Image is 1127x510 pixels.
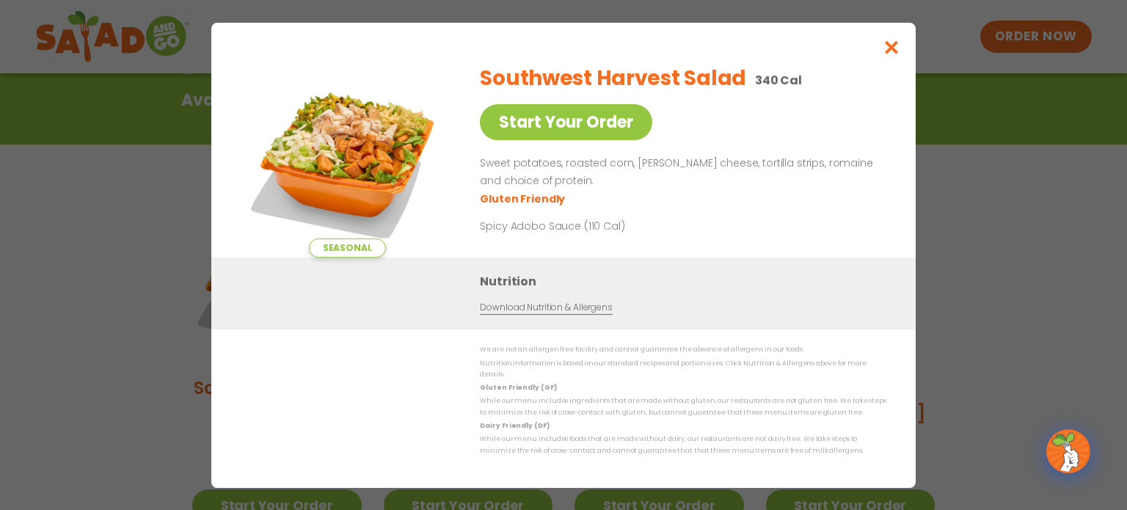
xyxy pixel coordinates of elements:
[480,104,652,140] a: Start Your Order
[480,344,886,355] p: We are not an allergen free facility and cannot guarantee the absence of allergens in our foods.
[480,396,886,418] p: While our menu includes ingredients that are made without gluten, our restaurants are not gluten ...
[480,357,886,380] p: Nutrition information is based on our standard recipes and portion sizes. Click Nutrition & Aller...
[480,434,886,456] p: While our menu includes foods that are made without dairy, our restaurants are not dairy free. We...
[1048,431,1089,472] img: wpChatIcon
[480,421,549,430] strong: Dairy Friendly (DF)
[244,52,450,258] img: Featured product photo for Southwest Harvest Salad
[480,191,567,206] li: Gluten Friendly
[480,63,746,94] h2: Southwest Harvest Salad
[868,23,916,72] button: Close modal
[480,155,880,190] p: Sweet potatoes, roasted corn, [PERSON_NAME] cheese, tortilla strips, romaine and choice of protein.
[480,272,894,291] h3: Nutrition
[480,301,612,315] a: Download Nutrition & Allergens
[755,71,802,90] p: 340 Cal
[480,383,556,392] strong: Gluten Friendly (GF)
[480,218,751,233] p: Spicy Adobo Sauce (110 Cal)
[309,238,386,258] span: Seasonal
